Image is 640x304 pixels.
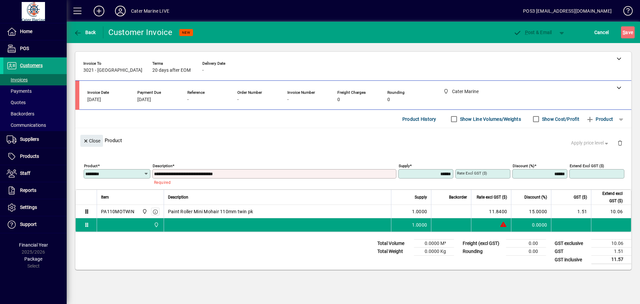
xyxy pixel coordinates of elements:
span: Reports [20,188,36,193]
span: Suppliers [20,136,39,142]
span: Product History [402,114,436,124]
span: Supply [415,194,427,201]
td: 15.0000 [511,205,551,218]
span: - [287,97,289,102]
div: POS3 [EMAIL_ADDRESS][DOMAIN_NAME] [523,6,612,16]
a: Support [3,216,67,233]
a: Suppliers [3,131,67,148]
td: Total Volume [374,240,414,248]
td: GST exclusive [551,240,591,248]
a: Home [3,23,67,40]
button: Cancel [593,26,611,38]
td: GST inclusive [551,256,591,264]
button: Product History [400,113,439,125]
span: Support [20,222,37,227]
a: Communications [3,119,67,131]
span: 3021 - [GEOGRAPHIC_DATA] [83,68,142,73]
span: 0 [337,97,340,102]
span: ave [623,27,633,38]
span: Package [24,256,42,262]
mat-label: Extend excl GST ($) [570,164,604,168]
span: Cater Marine [152,221,160,229]
div: PA110MOTWIN [101,208,134,215]
span: P [525,30,528,35]
span: Description [168,194,188,201]
mat-label: Supply [399,164,410,168]
span: [DATE] [87,97,101,102]
span: Extend excl GST ($) [595,190,623,205]
span: 1.0000 [412,222,427,228]
button: Back [72,26,98,38]
button: Add [88,5,110,17]
a: POS [3,40,67,57]
div: Product [75,128,631,153]
a: Payments [3,85,67,97]
a: Backorders [3,108,67,119]
button: Delete [612,135,628,151]
span: Paint Roller Mini Mohair 110mm twin pk [168,208,253,215]
a: Settings [3,199,67,216]
div: Cater Marine LIVE [131,6,169,16]
span: 1.0000 [412,208,427,215]
span: Close [83,135,100,146]
a: Reports [3,182,67,199]
span: S [623,30,625,35]
span: Discount (%) [524,194,547,201]
td: 1.51 [591,248,631,256]
button: Apply price level [568,137,612,149]
span: - [202,68,204,73]
span: Home [20,29,32,34]
app-page-header-button: Close [79,137,105,143]
a: Invoices [3,74,67,85]
td: GST [551,248,591,256]
span: Cater Marine [140,208,148,215]
span: - [237,97,239,102]
mat-label: Product [84,164,98,168]
td: Rounding [459,248,506,256]
td: 0.0000 Kg [414,248,454,256]
span: Staff [20,171,30,176]
span: Back [74,30,96,35]
td: 10.06 [591,205,631,218]
span: ost & Email [513,30,552,35]
span: GST ($) [574,194,587,201]
button: Save [621,26,635,38]
span: Payments [7,88,32,94]
span: POS [20,46,29,51]
mat-label: Description [153,164,172,168]
span: 20 days after EOM [152,68,191,73]
span: Communications [7,122,46,128]
td: 0.0000 M³ [414,240,454,248]
app-page-header-button: Delete [612,140,628,146]
span: Apply price level [571,139,610,146]
td: Total Weight [374,248,414,256]
td: 10.06 [591,240,631,248]
span: Settings [20,205,37,210]
a: Staff [3,165,67,182]
a: Knowledge Base [618,1,632,23]
span: [DATE] [137,97,151,102]
mat-label: Discount (%) [513,164,534,168]
span: Customers [20,63,43,68]
td: 11.57 [591,256,631,264]
span: Rate excl GST ($) [477,194,507,201]
span: Cancel [594,27,609,38]
mat-label: Rate excl GST ($) [457,171,487,176]
td: 1.51 [551,205,591,218]
span: Backorders [7,111,34,116]
span: Quotes [7,100,26,105]
td: 0.0000 [511,218,551,232]
td: 0.00 [506,240,546,248]
div: 11.8400 [475,208,507,215]
span: Products [20,154,39,159]
a: Quotes [3,97,67,108]
td: 0.00 [506,248,546,256]
app-page-header-button: Back [67,26,103,38]
label: Show Line Volumes/Weights [459,116,521,122]
span: Item [101,194,109,201]
button: Profile [110,5,131,17]
span: Backorder [449,194,467,201]
span: 0 [387,97,390,102]
span: Invoices [7,77,28,82]
td: Freight (excl GST) [459,240,506,248]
